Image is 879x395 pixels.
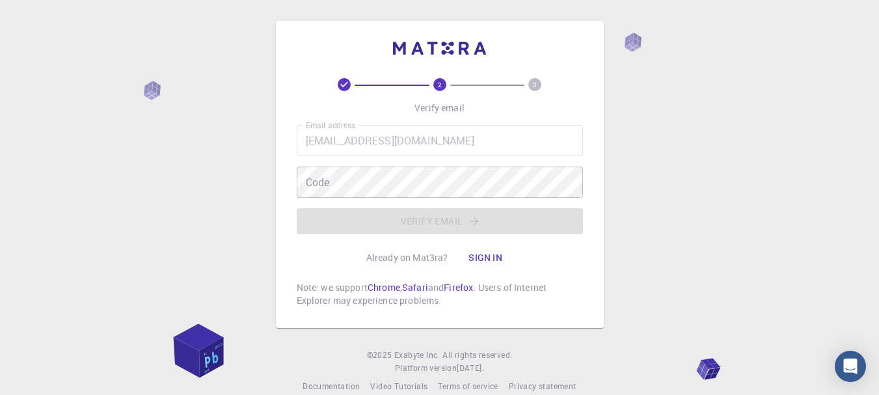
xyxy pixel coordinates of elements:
[438,80,442,89] text: 2
[366,251,448,264] p: Already on Mat3ra?
[509,381,576,391] span: Privacy statement
[303,381,360,391] span: Documentation
[442,349,512,362] span: All rights reserved.
[370,381,427,391] span: Video Tutorials
[368,281,400,293] a: Chrome
[402,281,428,293] a: Safari
[297,281,583,307] p: Note: we support , and . Users of Internet Explorer may experience problems.
[438,380,498,393] a: Terms of service
[394,349,440,362] a: Exabyte Inc.
[395,362,457,375] span: Platform version
[444,281,473,293] a: Firefox
[835,351,866,382] div: Open Intercom Messenger
[370,380,427,393] a: Video Tutorials
[509,380,576,393] a: Privacy statement
[306,120,355,131] label: Email address
[303,380,360,393] a: Documentation
[457,362,484,373] span: [DATE] .
[367,349,394,362] span: © 2025
[458,245,513,271] button: Sign in
[414,102,465,115] p: Verify email
[438,381,498,391] span: Terms of service
[533,80,537,89] text: 3
[394,349,440,360] span: Exabyte Inc.
[457,362,484,375] a: [DATE].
